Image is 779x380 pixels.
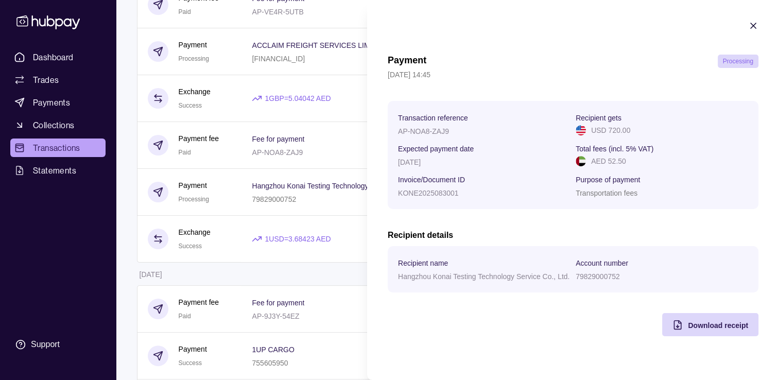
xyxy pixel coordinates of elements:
[388,230,758,241] h2: Recipient details
[398,158,421,166] p: [DATE]
[576,272,620,281] p: 79829000752
[398,114,468,122] p: Transaction reference
[398,176,465,184] p: Invoice/Document ID
[576,259,628,267] p: Account number
[662,313,758,336] button: Download receipt
[388,69,758,80] p: [DATE] 14:45
[576,114,621,122] p: Recipient gets
[576,145,653,153] p: Total fees (incl. 5% VAT)
[398,189,459,197] p: KONE2025083001
[723,58,753,65] span: Processing
[398,145,474,153] p: Expected payment date
[388,55,426,68] h1: Payment
[591,125,630,136] p: USD 720.00
[576,125,586,135] img: us
[398,127,449,135] p: AP-NOA8-ZAJ9
[398,259,448,267] p: Recipient name
[688,321,748,330] span: Download receipt
[398,272,569,281] p: Hangzhou Konai Testing Technology Service Co., Ltd.
[576,156,586,166] img: ae
[576,189,637,197] p: Transportation fees
[591,156,626,167] p: AED 52.50
[576,176,640,184] p: Purpose of payment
